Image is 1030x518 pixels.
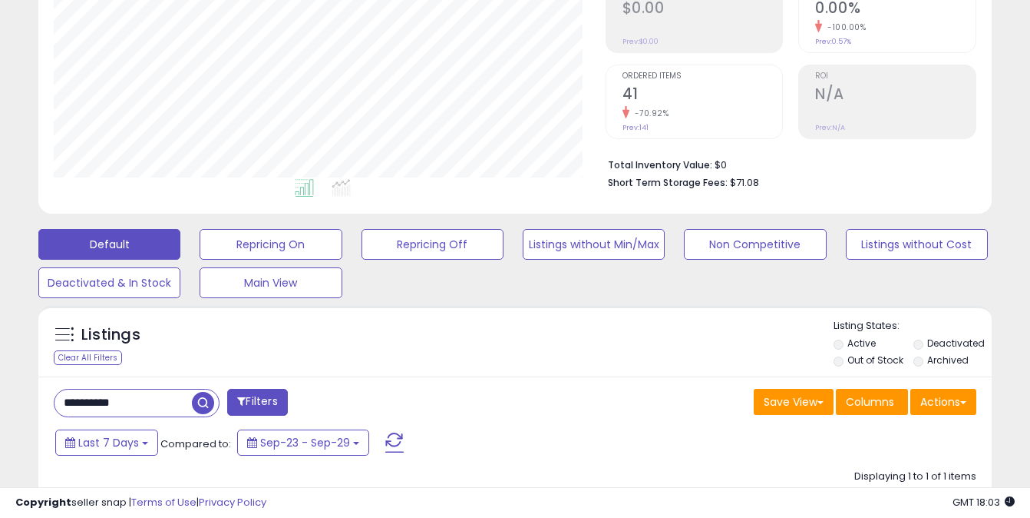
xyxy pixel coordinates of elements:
[81,324,140,346] h5: Listings
[38,229,180,260] button: Default
[927,337,985,350] label: Deactivated
[200,229,342,260] button: Repricing On
[622,85,783,106] h2: 41
[910,389,976,415] button: Actions
[846,229,988,260] button: Listings without Cost
[847,354,903,367] label: Out of Stock
[834,319,992,334] p: Listing States:
[684,229,826,260] button: Non Competitive
[199,495,266,510] a: Privacy Policy
[608,154,965,173] li: $0
[523,229,665,260] button: Listings without Min/Max
[815,123,845,132] small: Prev: N/A
[952,495,1015,510] span: 2025-10-7 18:03 GMT
[54,350,122,365] div: Clear All Filters
[622,72,783,81] span: Ordered Items
[608,176,728,189] b: Short Term Storage Fees:
[361,229,503,260] button: Repricing Off
[622,37,659,46] small: Prev: $0.00
[608,158,712,171] b: Total Inventory Value:
[200,267,342,298] button: Main View
[836,389,908,415] button: Columns
[815,85,976,106] h2: N/A
[260,435,350,450] span: Sep-23 - Sep-29
[927,354,969,367] label: Archived
[237,430,369,456] button: Sep-23 - Sep-29
[754,389,834,415] button: Save View
[854,470,976,484] div: Displaying 1 to 1 of 1 items
[78,435,139,450] span: Last 7 Days
[38,267,180,298] button: Deactivated & In Stock
[815,37,851,46] small: Prev: 0.57%
[55,430,158,456] button: Last 7 Days
[160,437,231,451] span: Compared to:
[227,389,287,416] button: Filters
[730,175,759,190] span: $71.08
[15,496,266,510] div: seller snap | |
[847,337,876,350] label: Active
[815,72,976,81] span: ROI
[629,108,669,119] small: -70.92%
[131,495,196,510] a: Terms of Use
[15,495,71,510] strong: Copyright
[622,123,649,132] small: Prev: 141
[822,22,866,33] small: -100.00%
[846,394,894,410] span: Columns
